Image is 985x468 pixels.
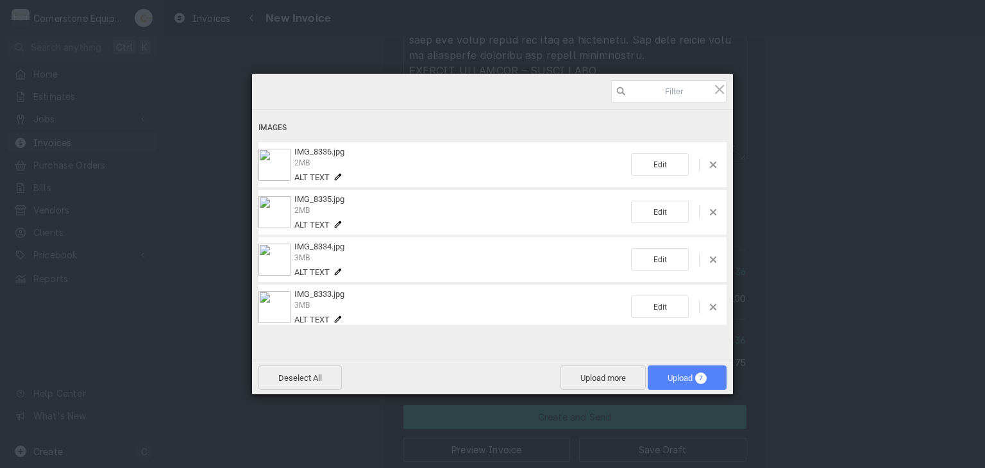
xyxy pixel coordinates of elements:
span: Alt text [294,220,330,230]
div: IMG_8336.jpg [290,147,631,182]
span: Edit [631,153,689,176]
img: f4b8cade-34a7-4782-a0e4-680a9a5a0e48 [258,291,290,323]
span: Alt text [294,267,330,277]
span: Edit [631,248,689,271]
img: deb4f915-3931-44ec-9462-f13a28792833 [258,196,290,228]
div: IMG_8335.jpg [290,194,631,230]
span: IMG_8334.jpg [294,242,344,251]
span: Edit [631,201,689,223]
span: IMG_8333.jpg [294,289,344,299]
span: Edit [631,296,689,318]
span: 3MB [294,253,310,262]
div: IMG_8333.jpg [290,289,631,324]
div: Images [258,116,727,140]
span: 2MB [294,206,310,215]
span: Upload [668,373,707,383]
span: Alt text [294,172,330,182]
span: Deselect All [258,365,342,390]
span: 3MB [294,301,310,310]
span: 7 [695,372,707,384]
span: Click here or hit ESC to close picker [712,82,727,96]
input: Filter [611,80,727,103]
span: Upload7 [648,365,727,390]
span: Alt text [294,315,330,324]
span: Upload more [560,365,646,390]
div: IMG_8334.jpg [290,242,631,277]
span: IMG_8336.jpg [294,147,344,156]
span: 2MB [294,158,310,167]
img: 09026c01-6f4b-48f6-9aa3-02070dba14f7 [258,149,290,181]
img: bcdf57c5-d7a0-4ca8-995b-73d0c3659828 [258,244,290,276]
span: IMG_8335.jpg [294,194,344,204]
